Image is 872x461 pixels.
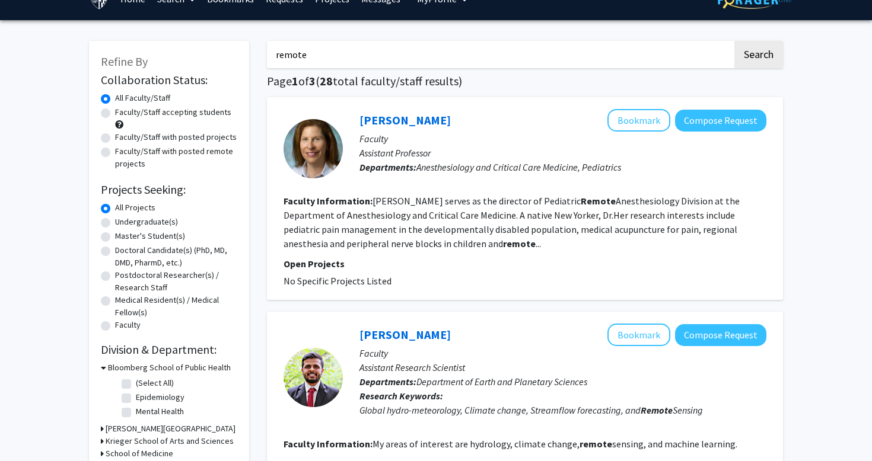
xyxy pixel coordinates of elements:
[359,360,766,374] p: Assistant Research Scientist
[106,435,234,447] h3: Krieger School of Arts and Sciences
[115,294,237,319] label: Medical Resident(s) / Medical Fellow(s)
[136,377,174,389] label: (Select All)
[101,342,237,357] h2: Division & Department:
[607,109,670,132] button: Add Joanne Shay to Bookmarks
[108,361,231,374] h3: Bloomberg School of Public Health
[580,438,612,450] b: remote
[607,324,670,346] button: Add Prakrut Kansara to Bookmarks
[734,41,783,68] button: Search
[115,145,237,170] label: Faculty/Staff with posted remote projects
[359,403,766,417] div: Global hydro-meteorology, Climate change, Streamflow forecasting, and Sensing
[115,216,178,228] label: Undergraduate(s)
[101,73,237,87] h2: Collaboration Status:
[115,230,185,242] label: Master's Student(s)
[106,422,235,435] h3: [PERSON_NAME][GEOGRAPHIC_DATA]
[641,404,673,416] b: Remote
[675,324,766,346] button: Compose Request to Prakrut Kansara
[115,92,170,104] label: All Faculty/Staff
[359,113,451,127] a: [PERSON_NAME]
[373,438,737,450] fg-read-more: My areas of interest are hydrology, climate change, sensing, and machine learning.
[284,257,766,271] p: Open Projects
[284,438,373,450] b: Faculty Information:
[292,73,298,88] span: 1
[675,110,766,132] button: Compose Request to Joanne Shay
[267,41,733,68] input: Search Keywords
[115,319,141,331] label: Faculty
[136,405,184,418] label: Mental Health
[309,73,316,88] span: 3
[115,201,155,214] label: All Projects
[115,106,231,119] label: Faculty/Staff accepting students
[581,195,616,207] b: Remote
[359,346,766,360] p: Faculty
[416,161,621,173] span: Anesthesiology and Critical Care Medicine, Pediatrics
[115,269,237,294] label: Postdoctoral Researcher(s) / Research Staff
[503,238,536,249] b: remote
[101,183,237,197] h2: Projects Seeking:
[284,275,392,287] span: No Specific Projects Listed
[359,376,416,388] b: Departments:
[416,376,587,388] span: Department of Earth and Planetary Sciences
[359,161,416,173] b: Departments:
[284,195,740,249] fg-read-more: [PERSON_NAME] serves as the director of Pediatric Anesthesiology Division at the Department of An...
[115,244,237,269] label: Doctoral Candidate(s) (PhD, MD, DMD, PharmD, etc.)
[359,327,451,342] a: [PERSON_NAME]
[267,74,783,88] h1: Page of ( total faculty/staff results)
[106,447,173,460] h3: School of Medicine
[359,132,766,146] p: Faculty
[9,408,50,452] iframe: Chat
[359,146,766,160] p: Assistant Professor
[284,195,373,207] b: Faculty Information:
[115,131,237,143] label: Faculty/Staff with posted projects
[359,390,443,402] b: Research Keywords:
[136,391,184,404] label: Epidemiology
[320,73,333,88] span: 28
[101,54,148,69] span: Refine By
